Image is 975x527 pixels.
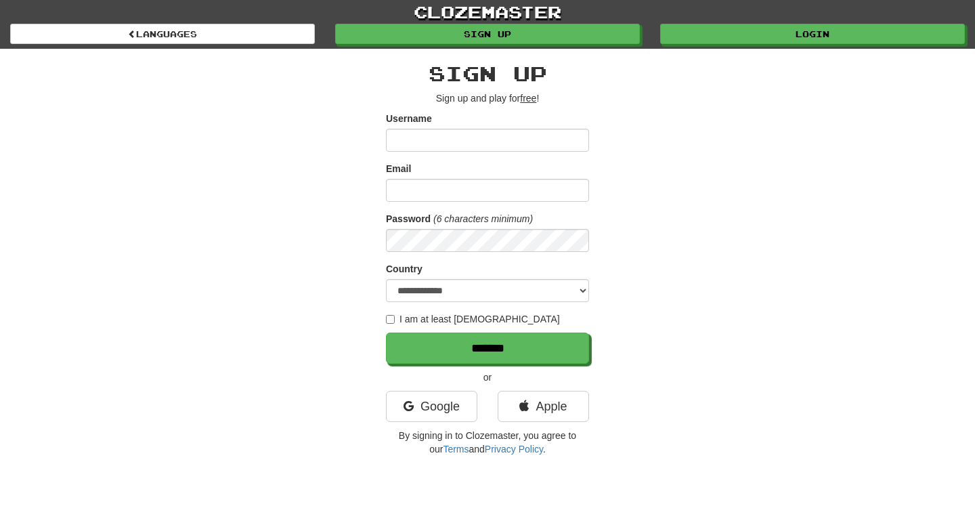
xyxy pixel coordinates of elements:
[660,24,965,44] a: Login
[386,371,589,384] p: or
[386,162,411,175] label: Email
[386,62,589,85] h2: Sign up
[335,24,640,44] a: Sign up
[386,391,477,422] a: Google
[386,312,560,326] label: I am at least [DEMOGRAPHIC_DATA]
[386,315,395,324] input: I am at least [DEMOGRAPHIC_DATA]
[498,391,589,422] a: Apple
[386,429,589,456] p: By signing in to Clozemaster, you agree to our and .
[386,112,432,125] label: Username
[520,93,536,104] u: free
[443,444,469,455] a: Terms
[485,444,543,455] a: Privacy Policy
[10,24,315,44] a: Languages
[386,262,422,276] label: Country
[386,91,589,105] p: Sign up and play for !
[386,212,431,226] label: Password
[433,213,533,224] em: (6 characters minimum)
